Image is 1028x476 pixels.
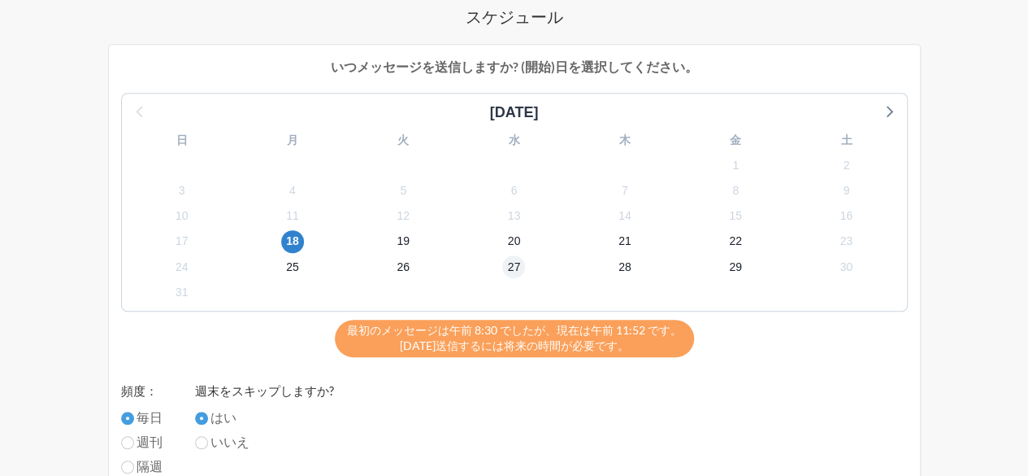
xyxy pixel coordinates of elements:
font: 最初のメッセージは午前 8:30 でしたが、現在は午前 11:52 です。 [347,323,682,337]
font: 31 [176,286,189,299]
span: 2025年9月26日金曜日 [392,255,414,278]
font: 25 [286,260,299,273]
font: 月 [287,133,298,146]
span: 2025年9月23日火曜日 [835,230,857,253]
span: 2025年9月9日火曜日 [835,180,857,203]
font: 週刊 [137,434,163,449]
span: 2025年9月2日火曜日 [835,154,857,177]
span: 2025年9月24日水曜日 [171,255,193,278]
font: 隔週 [137,458,163,474]
input: いいえ [195,436,208,449]
font: 毎日 [137,409,163,425]
font: 水 [508,133,519,146]
font: 28 [618,260,631,273]
font: 26 [397,260,410,273]
span: 2025年9月21日日曜日 [614,230,636,253]
span: 2025年9月15日月曜日 [724,205,747,228]
span: 2025年9月29日月曜日 [724,255,747,278]
span: 2025年10月1日水曜日 [171,281,193,304]
input: 週刊 [121,436,134,449]
span: 2025年9月12日金曜日 [392,205,414,228]
font: 頻度： [121,383,158,398]
span: 2025年9月14日日曜日 [614,205,636,228]
font: 週末をスキップしますか? [195,383,334,398]
span: 2025年9月18日木曜日 [281,230,304,253]
span: 2025年9月17日水曜日 [171,230,193,253]
font: 11 [286,209,299,222]
font: はい [210,409,236,425]
span: 2025年9月25日木曜日 [281,255,304,278]
font: 12 [397,209,410,222]
font: 24 [176,260,189,273]
font: 火 [397,133,409,146]
span: 2025年9月1日月曜日 [724,154,747,177]
font: 17 [176,234,189,247]
font: 10 [176,209,189,222]
span: 2025年9月7日日曜日 [614,180,636,203]
span: 2025年9月20日土曜日 [502,230,525,253]
span: 2025年9月10日水曜日 [171,205,193,228]
span: 2025年9月16日火曜日 [835,205,857,228]
font: 27 [508,260,521,273]
font: 日 [176,133,188,146]
span: 2025年9月22日月曜日 [724,230,747,253]
span: 2025年9月13日土曜日 [502,205,525,228]
span: 2025年9月3日水曜日 [171,180,193,203]
font: スケジュール [466,7,563,26]
font: 19 [397,234,410,247]
span: 2025年9月28日日曜日 [614,255,636,278]
font: [DATE]送信するには将来の時間が必要です。 [400,338,629,352]
span: 2025年9月27日土曜日 [502,255,525,278]
input: はい [195,412,208,425]
span: 2025年9月11日木曜日 [281,205,304,228]
font: 2 [843,159,849,172]
font: 15 [729,209,742,222]
font: 7 [622,184,628,197]
font: 木 [619,133,631,146]
font: 9 [843,184,849,197]
font: 13 [508,209,521,222]
span: 2025年9月19日金曜日 [392,230,414,253]
font: 14 [618,209,631,222]
font: 23 [840,234,853,247]
font: 8 [732,184,739,197]
font: 3 [179,184,185,197]
font: [DATE] [490,104,539,120]
span: 2025年9月6日土曜日 [502,180,525,203]
font: いいえ [210,434,249,449]
font: 18 [286,234,299,247]
font: 4 [289,184,296,197]
input: 毎日 [121,412,134,425]
font: 6 [511,184,518,197]
font: 土 [840,133,852,146]
font: いつメッセージを送信しますか? (開始)日を選択してください。 [331,59,698,74]
font: 21 [618,234,631,247]
input: 隔週 [121,461,134,474]
font: 1 [732,159,739,172]
span: 2025年9月4日木曜日 [281,180,304,203]
font: 30 [840,260,853,273]
font: 5 [400,184,406,197]
font: 29 [729,260,742,273]
span: 2025年9月8日月曜日 [724,180,747,203]
font: 16 [840,209,853,222]
span: 2025年9月5日金曜日 [392,180,414,203]
span: 2025年9月30日火曜日 [835,255,857,278]
font: 22 [729,234,742,247]
font: 金 [730,133,741,146]
font: 20 [508,234,521,247]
